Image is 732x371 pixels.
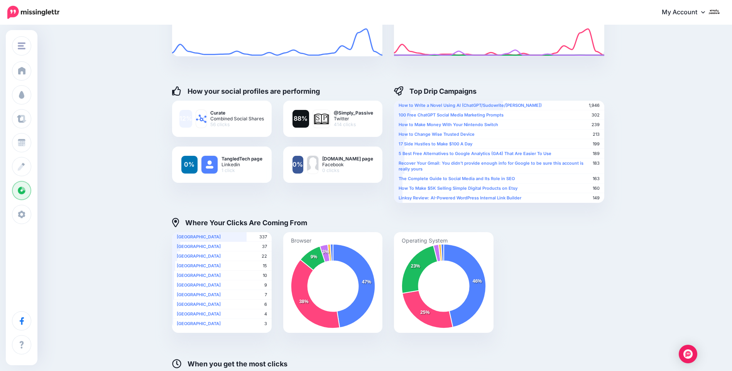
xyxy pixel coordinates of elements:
[313,110,330,128] img: i2y1NqK8-60292.jpg
[593,141,600,147] span: 199
[265,292,267,298] span: 7
[172,359,287,368] h4: When you get the most clicks
[292,110,309,128] a: 88%
[334,121,373,127] span: 414 clicks
[654,3,720,22] a: My Account
[221,162,262,167] span: Linkedin
[593,151,600,157] span: 189
[210,121,264,127] span: 56 clicks
[399,185,517,191] b: How To Make $5K Selling Simple Digital Products on Etsy
[210,116,264,121] span: Combined Social Shares
[593,195,600,201] span: 149
[592,122,600,128] span: 239
[264,311,267,317] span: 4
[172,86,320,96] h4: How your social profiles are performing
[177,282,221,288] b: [GEOGRAPHIC_DATA]
[399,195,521,201] b: Linksy Review: AI-Powered WordPress Internal Link Builder
[402,237,448,244] text: Operating System
[399,112,504,118] b: 100 Free ChatGPT Social Media Marketing Prompts
[262,253,267,259] span: 22
[264,321,267,327] span: 3
[399,103,542,108] b: How to Write a Novel Using AI (ChatGPT/Sudowrite/[PERSON_NAME])
[399,160,583,172] b: Recover Your Gmail: You didn’t provide enough info for Google to be sure this account is really y...
[263,273,267,278] span: 10
[172,218,307,227] h4: Where Your Clicks Are Coming From
[177,234,221,239] b: [GEOGRAPHIC_DATA]
[221,156,262,162] b: TangledTech page
[263,263,267,269] span: 15
[177,292,221,297] b: [GEOGRAPHIC_DATA]
[7,6,59,19] img: Missinglettr
[593,176,600,182] span: 163
[322,167,373,173] span: 0 clicks
[679,345,697,363] div: Open Intercom Messenger
[179,110,192,128] a: 12%
[177,321,221,326] b: [GEOGRAPHIC_DATA]
[259,234,267,240] span: 337
[177,244,221,249] b: [GEOGRAPHIC_DATA]
[201,156,218,174] img: user_default_image.png
[177,273,221,278] b: [GEOGRAPHIC_DATA]
[334,116,373,121] span: Twitter
[399,176,515,181] b: The Complete Guide to Social Media and Its Role in SEO
[181,156,198,174] a: 0%
[592,112,600,118] span: 302
[177,253,221,259] b: [GEOGRAPHIC_DATA]
[593,160,600,166] span: 183
[399,132,475,137] b: How to Change Wise Trusted Device
[322,162,373,167] span: Facebook
[292,156,304,174] a: 0%
[177,263,221,268] b: [GEOGRAPHIC_DATA]
[210,110,264,116] b: Curate
[593,185,600,191] span: 160
[399,122,498,127] b: How to Make Money With Your Nintendo Switch
[589,103,600,108] span: 1,946
[264,282,267,288] span: 9
[322,156,373,162] b: [DOMAIN_NAME] page
[18,42,25,49] img: menu.png
[307,156,318,174] img: 84628273_176159830277856_972693363922829312_n-75312.jpg
[291,237,311,243] text: Browser
[262,244,267,250] span: 37
[177,311,221,317] b: [GEOGRAPHIC_DATA]
[221,167,262,173] span: 1 click
[399,141,472,147] b: 17 Side Hustles to Make $100 A Day
[177,302,221,307] b: [GEOGRAPHIC_DATA]
[394,86,477,96] h4: Top Drip Campaigns
[399,151,551,156] b: 5 Best Free Alternatives to Google Analytics (GA4) That Are Easier To Use
[264,302,267,307] span: 6
[593,132,600,137] span: 213
[334,110,373,116] b: @Simply_Passive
